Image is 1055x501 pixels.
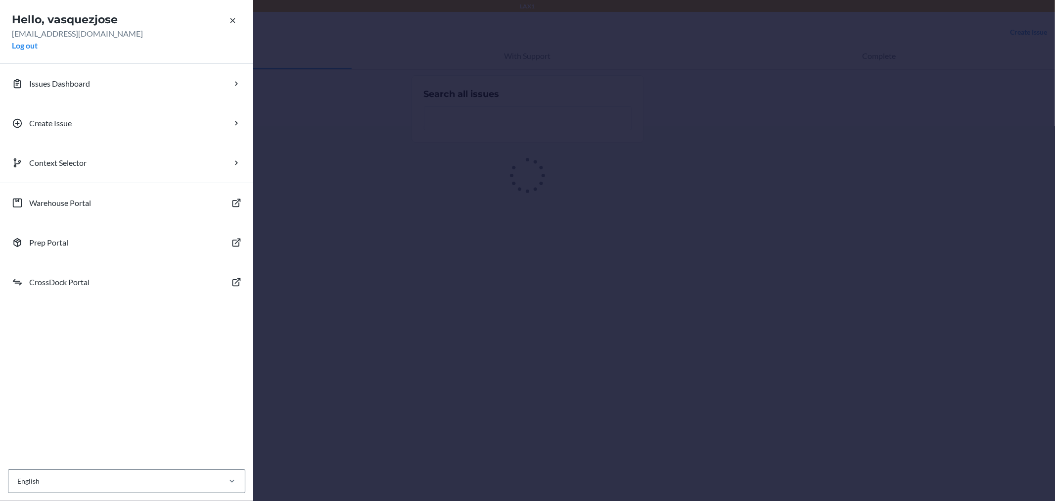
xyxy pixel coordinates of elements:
[29,78,90,90] p: Issues Dashboard
[29,197,91,209] p: Warehouse Portal
[12,12,241,28] h2: Hello, vasquezjose
[29,276,90,288] p: CrossDock Portal
[12,40,38,51] button: Log out
[17,476,40,487] div: English
[12,28,241,40] p: [EMAIL_ADDRESS][DOMAIN_NAME]
[29,157,87,169] p: Context Selector
[29,117,72,129] p: Create Issue
[16,476,17,487] input: English
[29,237,68,249] p: Prep Portal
